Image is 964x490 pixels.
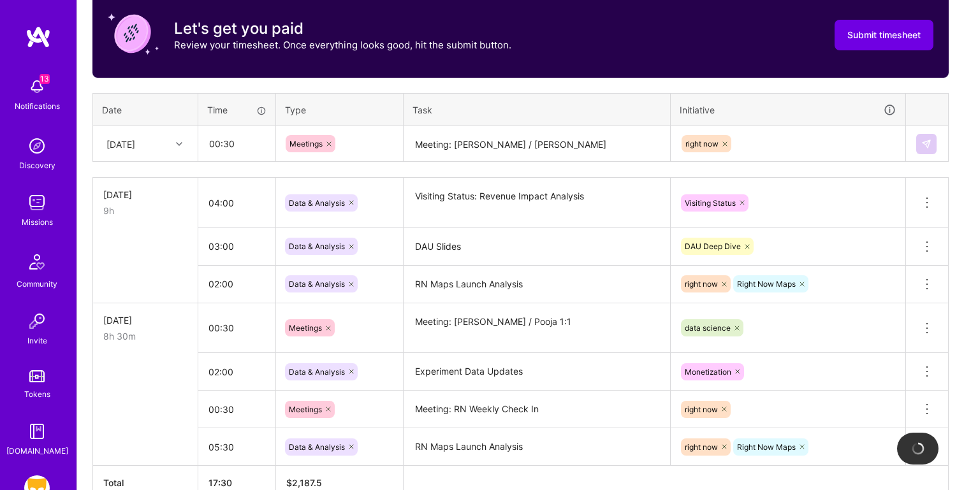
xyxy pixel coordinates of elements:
[289,405,322,414] span: Meetings
[174,38,511,52] p: Review your timesheet. Once everything looks good, hit the submit button.
[103,188,187,201] div: [DATE]
[198,267,275,301] input: HH:MM
[207,103,267,117] div: Time
[22,247,52,277] img: Community
[289,198,345,208] span: Data & Analysis
[24,74,50,99] img: bell
[289,139,323,148] span: Meetings
[103,329,187,343] div: 8h 30m
[405,179,669,227] textarea: Visiting Status: Revenue Impact Analysis
[174,19,511,38] h3: Let's get you paid
[24,387,50,401] div: Tokens
[198,229,275,263] input: HH:MM
[93,93,198,126] th: Date
[685,405,718,414] span: right now
[198,430,275,464] input: HH:MM
[176,141,182,147] i: icon Chevron
[15,99,60,113] div: Notifications
[405,127,669,161] textarea: Meeting: [PERSON_NAME] / [PERSON_NAME]
[198,311,275,345] input: HH:MM
[289,323,322,333] span: Meetings
[921,139,931,149] img: Submit
[685,367,731,377] span: Monetization
[17,277,57,291] div: Community
[404,93,671,126] th: Task
[405,305,669,352] textarea: Meeting: [PERSON_NAME] / Pooja 1:1
[685,241,741,251] span: DAU Deep Dive
[40,74,50,84] span: 13
[912,442,924,455] img: loading
[198,355,275,389] input: HH:MM
[916,134,938,154] div: null
[103,313,187,327] div: [DATE]
[106,137,135,150] div: [DATE]
[405,429,669,465] textarea: RN Maps Launch Analysis
[24,419,50,444] img: guide book
[289,367,345,377] span: Data & Analysis
[6,444,68,458] div: [DOMAIN_NAME]
[27,334,47,347] div: Invite
[405,392,669,427] textarea: Meeting: RN Weekly Check In
[199,127,275,161] input: HH:MM
[680,103,896,117] div: Initiative
[276,93,404,126] th: Type
[289,241,345,251] span: Data & Analysis
[198,393,275,426] input: HH:MM
[737,279,796,289] span: Right Now Maps
[685,442,718,452] span: right now
[405,229,669,264] textarea: DAU Slides
[737,442,796,452] span: Right Now Maps
[835,20,933,50] button: Submit timesheet
[29,370,45,382] img: tokens
[286,477,322,488] span: $ 2,187.5
[685,198,736,208] span: Visiting Status
[847,29,921,41] span: Submit timesheet
[24,190,50,215] img: teamwork
[103,204,187,217] div: 9h
[289,279,345,289] span: Data & Analysis
[19,159,55,172] div: Discovery
[26,25,51,48] img: logo
[22,215,53,229] div: Missions
[685,323,731,333] span: data science
[685,279,718,289] span: right now
[405,267,669,302] textarea: RN Maps Launch Analysis
[24,133,50,159] img: discovery
[405,354,669,389] textarea: Experiment Data Updates
[289,442,345,452] span: Data & Analysis
[108,8,159,59] img: coin
[685,139,719,148] span: right now
[24,308,50,334] img: Invite
[198,186,275,220] input: HH:MM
